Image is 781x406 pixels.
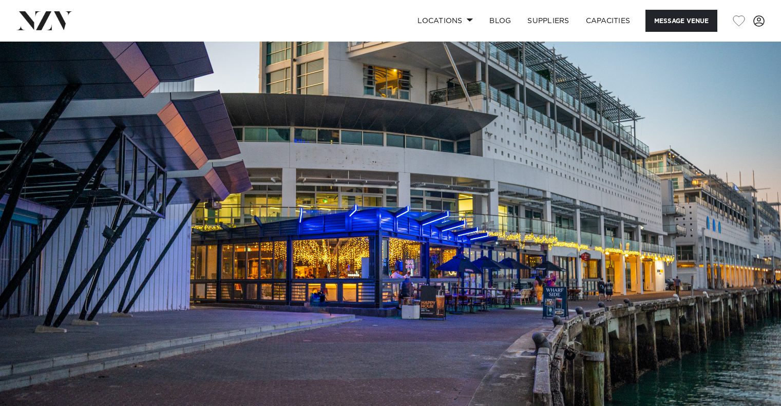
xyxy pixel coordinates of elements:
a: BLOG [481,10,519,32]
img: nzv-logo.png [16,11,72,30]
button: Message Venue [645,10,717,32]
a: Capacities [578,10,639,32]
a: Locations [409,10,481,32]
a: SUPPLIERS [519,10,577,32]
